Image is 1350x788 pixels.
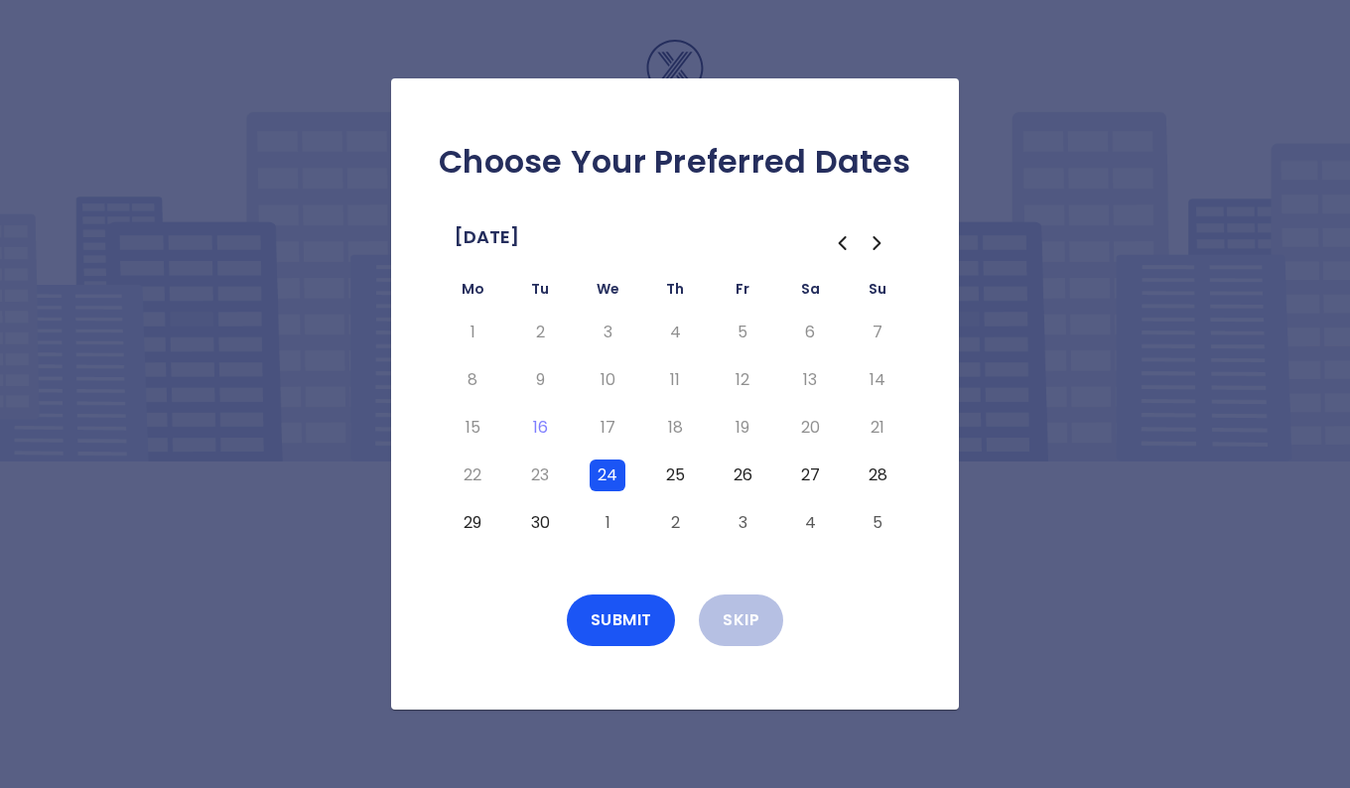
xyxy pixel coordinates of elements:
[657,507,693,539] button: Thursday, October 2nd, 2025
[860,507,895,539] button: Sunday, October 5th, 2025
[657,317,693,348] button: Thursday, September 4th, 2025
[522,412,558,444] button: Today, Tuesday, September 16th, 2025
[725,364,760,396] button: Friday, September 12th, 2025
[860,412,895,444] button: Sunday, September 21st, 2025
[455,364,490,396] button: Monday, September 8th, 2025
[455,460,490,491] button: Monday, September 22nd, 2025
[455,317,490,348] button: Monday, September 1st, 2025
[860,460,895,491] button: Sunday, September 28th, 2025
[792,460,828,491] button: Saturday, September 27th, 2025
[776,277,844,309] th: Saturday
[567,594,676,646] button: Submit
[699,594,783,646] button: Skip
[725,317,760,348] button: Friday, September 5th, 2025
[574,277,641,309] th: Wednesday
[792,317,828,348] button: Saturday, September 6th, 2025
[725,412,760,444] button: Friday, September 19th, 2025
[590,364,625,396] button: Wednesday, September 10th, 2025
[860,364,895,396] button: Sunday, September 14th, 2025
[423,142,927,182] h2: Choose Your Preferred Dates
[792,507,828,539] button: Saturday, October 4th, 2025
[725,460,760,491] button: Friday, September 26th, 2025
[590,317,625,348] button: Wednesday, September 3rd, 2025
[590,460,625,491] button: Wednesday, September 24th, 2025, selected
[522,460,558,491] button: Tuesday, September 23rd, 2025
[455,507,490,539] button: Monday, September 29th, 2025
[657,364,693,396] button: Thursday, September 11th, 2025
[522,317,558,348] button: Tuesday, September 2nd, 2025
[792,364,828,396] button: Saturday, September 13th, 2025
[455,412,490,444] button: Monday, September 15th, 2025
[590,412,625,444] button: Wednesday, September 17th, 2025
[590,507,625,539] button: Wednesday, October 1st, 2025
[860,317,895,348] button: Sunday, September 7th, 2025
[860,225,895,261] button: Go to the Next Month
[844,277,911,309] th: Sunday
[792,412,828,444] button: Saturday, September 20th, 2025
[522,364,558,396] button: Tuesday, September 9th, 2025
[657,460,693,491] button: Thursday, September 25th, 2025
[439,277,506,309] th: Monday
[657,412,693,444] button: Thursday, September 18th, 2025
[439,277,911,547] table: September 2025
[641,277,709,309] th: Thursday
[824,225,860,261] button: Go to the Previous Month
[576,40,774,138] img: Logo
[455,221,519,253] span: [DATE]
[506,277,574,309] th: Tuesday
[522,507,558,539] button: Tuesday, September 30th, 2025
[725,507,760,539] button: Friday, October 3rd, 2025
[709,277,776,309] th: Friday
